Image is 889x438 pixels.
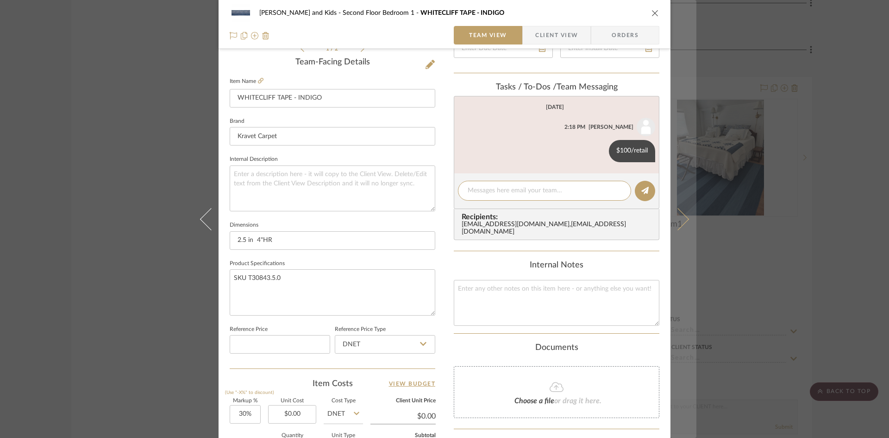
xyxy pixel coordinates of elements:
[230,261,285,266] label: Product Specifications
[637,118,655,136] img: user_avatar.png
[564,123,585,131] div: 2:18 PM
[462,221,655,236] div: [EMAIL_ADDRESS][DOMAIN_NAME] , [EMAIL_ADDRESS][DOMAIN_NAME]
[651,9,659,17] button: close
[230,231,435,250] input: Enter the dimensions of this item
[331,46,335,51] span: /
[370,433,436,438] label: Subtotal
[268,433,316,438] label: Quantity
[230,378,435,389] div: Item Costs
[230,223,258,228] label: Dimensions
[496,83,557,91] span: Tasks / To-Dos /
[335,46,339,51] span: 2
[230,89,435,108] input: Enter Item Name
[230,119,244,124] label: Brand
[262,32,269,39] img: Remove from project
[601,26,649,44] span: Orders
[230,399,261,403] label: Markup %
[420,10,504,16] span: WHITECLIFF TAPE - INDIGO
[230,77,263,85] label: Item Name
[335,327,386,332] label: Reference Price Type
[454,83,659,93] div: team Messaging
[370,399,436,403] label: Client Unit Price
[343,10,420,16] span: Second Floor Bedroom 1
[554,397,601,405] span: or drag it here.
[324,433,363,438] label: Unit Type
[230,327,268,332] label: Reference Price
[609,140,655,162] div: $100/retail
[454,260,659,271] div: Internal Notes
[326,46,331,51] span: 1
[230,57,435,68] div: Team-Facing Details
[546,104,564,110] div: [DATE]
[469,26,507,44] span: Team View
[268,399,316,403] label: Unit Cost
[389,378,436,389] a: View Budget
[588,123,633,131] div: [PERSON_NAME]
[230,157,278,162] label: Internal Description
[259,10,343,16] span: [PERSON_NAME] and Kids
[535,26,578,44] span: Client View
[230,127,435,146] input: Enter Brand
[454,343,659,353] div: Documents
[462,213,655,221] span: Recipients:
[514,397,554,405] span: Choose a file
[324,399,363,403] label: Cost Type
[230,4,252,22] img: 0c6cf4af-805e-4096-a3af-a95e0d07cb28_48x40.jpg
